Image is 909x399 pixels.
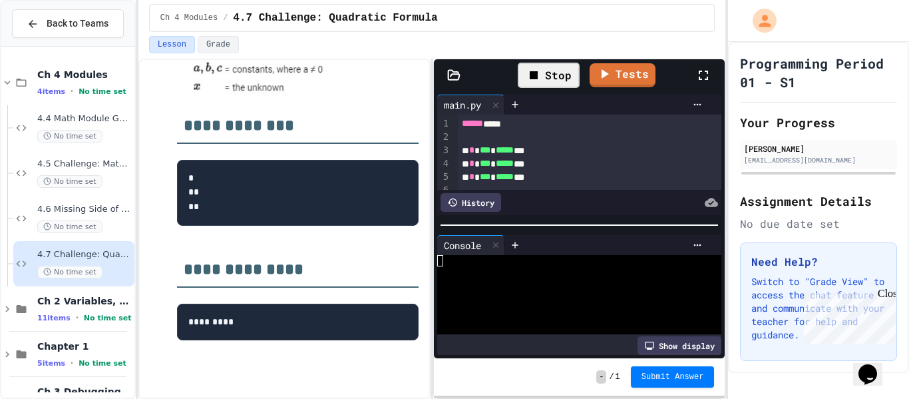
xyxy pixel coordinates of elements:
span: Ch 4 Modules [160,13,218,23]
span: Ch 3 Debugging [37,386,132,398]
span: No time set [79,359,126,368]
span: 11 items [37,314,71,322]
span: / [609,372,614,382]
h2: Your Progress [740,113,897,132]
span: 4.5 Challenge: Math Module exp() [37,159,132,170]
span: • [71,86,73,97]
span: / [223,13,228,23]
span: 4.4 Math Module GCD [37,113,132,125]
span: 4.6 Missing Side of a Triangle [37,204,132,215]
div: 1 [437,117,451,131]
button: Back to Teams [12,9,124,38]
div: main.py [437,98,488,112]
div: Chat with us now!Close [5,5,92,85]
h2: Assignment Details [740,192,897,210]
span: No time set [79,87,126,96]
span: Back to Teams [47,17,108,31]
div: [PERSON_NAME] [744,143,893,155]
span: • [71,358,73,368]
div: 2 [437,131,451,144]
p: Switch to "Grade View" to access the chat feature and communicate with your teacher for help and ... [751,275,886,342]
span: 4 items [37,87,65,96]
span: • [76,312,79,323]
div: Show display [637,336,721,355]
span: Submit Answer [641,372,704,382]
span: - [596,370,606,384]
span: No time set [37,175,102,188]
button: Lesson [149,36,195,53]
div: 6 [437,184,451,197]
div: My Account [739,5,780,36]
div: 5 [437,171,451,184]
span: No time set [84,314,132,322]
div: main.py [437,95,504,115]
iframe: chat widget [799,288,896,344]
iframe: chat widget [853,346,896,386]
span: No time set [37,266,102,278]
span: 5 items [37,359,65,368]
span: No time set [37,130,102,143]
span: 4.7 Challenge: Quadratic Formula [37,249,132,260]
button: Grade [198,36,239,53]
span: Ch 4 Modules [37,69,132,81]
button: Submit Answer [631,366,715,388]
a: Tests [590,63,655,87]
span: Ch 2 Variables, Statements & Expressions [37,295,132,307]
div: Console [437,235,504,255]
div: History [441,193,501,212]
div: 4 [437,157,451,171]
h3: Need Help? [751,254,886,270]
div: No due date set [740,216,897,232]
span: Chapter 1 [37,340,132,352]
h1: Programming Period 01 - S1 [740,54,897,91]
div: Console [437,238,488,252]
div: Stop [518,63,580,88]
span: No time set [37,220,102,233]
span: 4.7 Challenge: Quadratic Formula [233,10,437,26]
div: 3 [437,144,451,157]
div: [EMAIL_ADDRESS][DOMAIN_NAME] [744,155,893,165]
span: 1 [616,372,620,382]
